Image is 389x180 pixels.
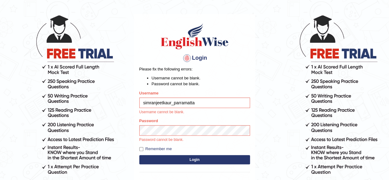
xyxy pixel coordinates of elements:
[139,110,250,115] p: Username cannot be blank.
[160,22,230,50] img: Logo of English Wise sign in for intelligent practice with AI
[139,146,172,152] label: Remember me
[139,137,250,143] p: Password cannot be blank.
[139,53,250,63] h4: Login
[139,118,158,124] label: Password
[152,81,250,87] li: Password cannot be blank.
[139,155,250,164] button: Login
[139,147,143,151] input: Remember me
[152,75,250,81] li: Username cannot be blank.
[139,90,159,96] label: Username
[139,66,250,72] p: Please fix the following errors:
